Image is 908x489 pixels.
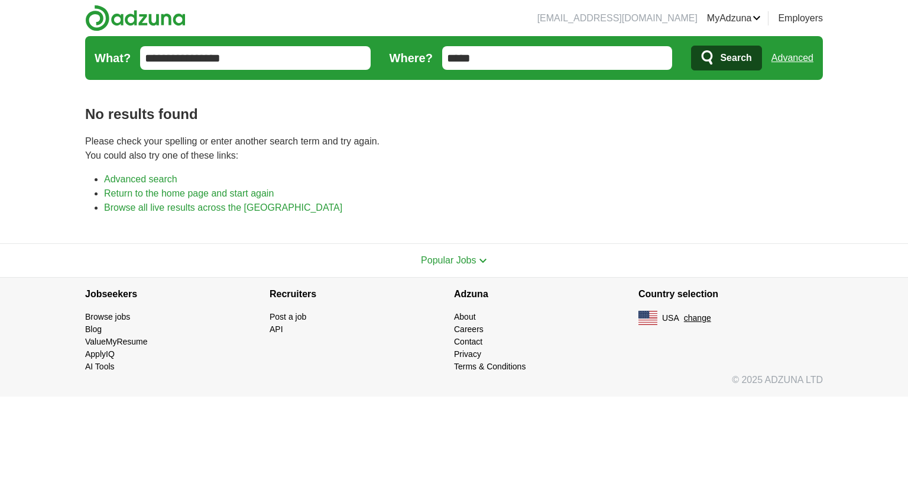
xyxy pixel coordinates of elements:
[85,312,130,321] a: Browse jobs
[454,324,484,334] a: Careers
[662,312,679,324] span: USA
[778,11,823,25] a: Employers
[454,337,482,346] a: Contact
[638,278,823,311] h4: Country selection
[638,311,657,325] img: US flag
[95,49,131,67] label: What?
[85,104,823,125] h1: No results found
[421,255,476,265] span: Popular Jobs
[85,324,102,334] a: Blog
[537,11,698,25] li: [EMAIL_ADDRESS][DOMAIN_NAME]
[104,202,342,213] a: Browse all live results across the [GEOGRAPHIC_DATA]
[85,5,186,31] img: Adzuna logo
[479,258,487,263] img: toggle icon
[454,362,526,371] a: Terms & Conditions
[85,134,823,163] p: Please check your spelling or enter another search term and try again. You could also try one of ...
[390,49,433,67] label: Where?
[454,312,476,321] a: About
[85,362,115,371] a: AI Tools
[720,46,751,70] span: Search
[85,349,115,359] a: ApplyIQ
[454,349,481,359] a: Privacy
[270,312,306,321] a: Post a job
[104,188,274,198] a: Return to the home page and start again
[270,324,283,334] a: API
[707,11,761,25] a: MyAdzuna
[85,337,148,346] a: ValueMyResume
[771,46,813,70] a: Advanced
[684,312,711,324] button: change
[104,174,177,184] a: Advanced search
[76,373,832,397] div: © 2025 ADZUNA LTD
[691,46,761,70] button: Search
